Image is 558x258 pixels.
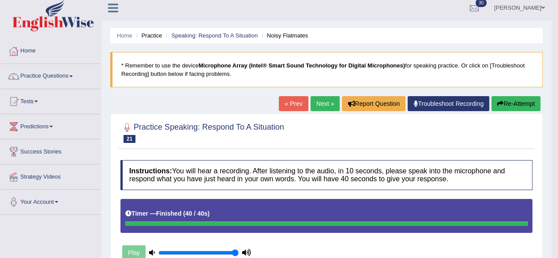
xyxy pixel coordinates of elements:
b: 40 / 40s [185,210,208,217]
button: Report Question [342,96,405,111]
li: Practice [134,31,162,40]
a: Troubleshoot Recording [408,96,489,111]
a: Strategy Videos [0,165,101,187]
a: Speaking: Respond To A Situation [171,32,258,39]
a: Predictions [0,114,101,136]
b: ) [208,210,210,217]
b: Finished [156,210,182,217]
b: Microphone Array (Intel® Smart Sound Technology for Digital Microphones) [198,62,405,69]
a: Home [117,32,132,39]
a: Tests [0,89,101,111]
a: « Prev [279,96,308,111]
blockquote: * Remember to use the device for speaking practice. Or click on [Troubleshoot Recording] button b... [110,52,543,87]
li: Noisy Flatmates [259,31,308,40]
a: Home [0,39,101,61]
span: 21 [124,135,135,143]
button: Re-Attempt [491,96,540,111]
h2: Practice Speaking: Respond To A Situation [120,121,284,143]
a: Practice Questions [0,64,101,86]
b: Instructions: [129,167,172,175]
a: Your Account [0,190,101,212]
a: Success Stories [0,139,101,161]
a: Next » [311,96,340,111]
h5: Timer — [125,210,210,217]
b: ( [183,210,185,217]
h4: You will hear a recording. After listening to the audio, in 10 seconds, please speak into the mic... [120,160,532,190]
